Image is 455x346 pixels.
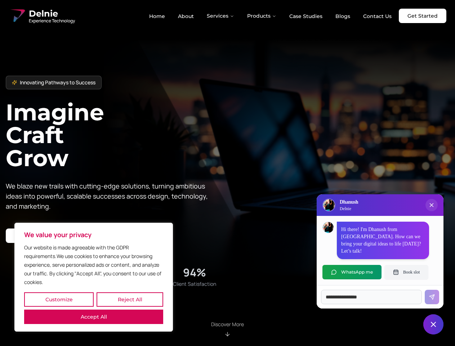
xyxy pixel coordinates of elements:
[211,321,244,337] div: Scroll to About section
[9,7,75,25] a: Delnie Logo Full
[322,265,382,279] button: WhatsApp me
[183,266,206,279] div: 94%
[6,229,88,243] a: Start your project with us
[143,9,397,23] nav: Main
[211,321,244,328] p: Discover More
[340,199,358,206] h3: Dhanush
[6,101,228,169] h1: Imagine Craft Grow
[97,292,163,307] button: Reject All
[357,10,397,22] a: Contact Us
[384,265,428,279] button: Book slot
[201,9,240,23] button: Services
[323,199,335,211] img: Delnie Logo
[423,314,443,334] button: Close chat
[172,10,200,22] a: About
[24,292,94,307] button: Customize
[20,79,95,86] span: Innovating Pathways to Success
[9,7,26,25] img: Delnie Logo
[143,10,171,22] a: Home
[425,199,438,211] button: Close chat popup
[29,8,75,19] span: Delnie
[24,310,163,324] button: Accept All
[340,206,358,212] p: Delnie
[173,280,216,288] span: Client Satisfaction
[24,243,163,287] p: Our website is made agreeable with the GDPR requirements.We use cookies to enhance your browsing ...
[323,222,334,233] img: Dhanush
[284,10,328,22] a: Case Studies
[330,10,356,22] a: Blogs
[29,18,75,24] span: Experience Technology
[6,181,213,211] p: We blaze new trails with cutting-edge solutions, turning ambitious ideas into powerful, scalable ...
[399,9,446,23] a: Get Started
[24,230,163,239] p: We value your privacy
[341,226,425,255] p: Hi there! I'm Dhanush from [GEOGRAPHIC_DATA]. How can we bring your digital ideas to life [DATE]?...
[241,9,282,23] button: Products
